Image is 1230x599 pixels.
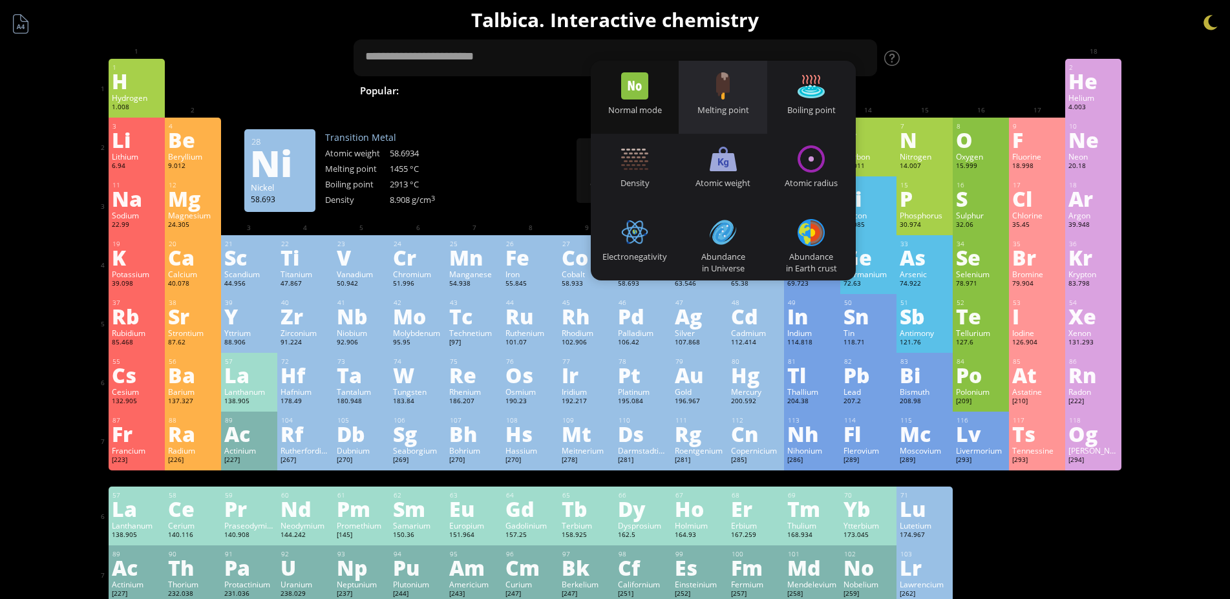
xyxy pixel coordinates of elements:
[900,357,949,366] div: 83
[394,240,443,248] div: 24
[393,397,443,407] div: 183.84
[112,220,162,231] div: 22.99
[449,386,499,397] div: Rhenium
[675,328,725,338] div: Silver
[224,247,274,268] div: Sc
[337,279,387,289] div: 50.942
[1012,306,1062,326] div: I
[112,328,162,338] div: Rubidium
[900,364,949,385] div: Bi
[449,269,499,279] div: Manganese
[449,338,499,348] div: [97]
[957,181,1006,189] div: 16
[787,397,837,407] div: 204.38
[1012,279,1062,289] div: 79.904
[562,357,611,366] div: 77
[449,279,499,289] div: 54.938
[675,299,725,307] div: 47
[1068,306,1118,326] div: Xe
[112,357,162,366] div: 55
[393,328,443,338] div: Molybdenum
[1012,364,1062,385] div: At
[1068,210,1118,220] div: Argon
[505,269,555,279] div: Iron
[900,299,949,307] div: 51
[731,386,781,397] div: Mercury
[168,397,218,407] div: 137.327
[169,240,218,248] div: 20
[112,181,162,189] div: 11
[1013,299,1062,307] div: 53
[588,83,633,98] span: H SO
[956,129,1006,150] div: O
[900,328,949,338] div: Antimony
[900,122,949,131] div: 7
[505,328,555,338] div: Ruthenium
[675,357,725,366] div: 79
[956,210,1006,220] div: Sulphur
[675,279,725,289] div: 63.546
[731,279,781,289] div: 65.38
[900,210,949,220] div: Phosphorus
[168,306,218,326] div: Sr
[562,299,611,307] div: 45
[591,177,679,189] div: Density
[843,386,893,397] div: Lead
[843,306,893,326] div: Sn
[169,416,218,425] div: 88
[499,83,542,98] span: Water
[168,364,218,385] div: Ba
[843,269,893,279] div: Germanium
[732,299,781,307] div: 48
[112,299,162,307] div: 37
[1068,328,1118,338] div: Xenon
[843,247,893,268] div: Ge
[1068,220,1118,231] div: 39.948
[505,397,555,407] div: 190.23
[337,247,387,268] div: V
[956,269,1006,279] div: Selenium
[112,63,162,72] div: 1
[112,397,162,407] div: 132.905
[787,386,837,397] div: Thallium
[562,397,611,407] div: 192.217
[168,328,218,338] div: Strontium
[900,240,949,248] div: 33
[1012,397,1062,407] div: [210]
[843,162,893,172] div: 12.011
[1012,386,1062,397] div: Astatine
[1012,338,1062,348] div: 126.904
[1013,357,1062,366] div: 85
[393,279,443,289] div: 51.996
[900,220,949,231] div: 30.974
[900,151,949,162] div: Nitrogen
[956,338,1006,348] div: 127.6
[675,338,725,348] div: 107.868
[787,328,837,338] div: Indium
[1069,240,1118,248] div: 36
[112,122,162,131] div: 3
[900,247,949,268] div: As
[393,247,443,268] div: Cr
[618,306,668,326] div: Pd
[281,328,330,338] div: Zirconium
[281,364,330,385] div: Hf
[394,357,443,366] div: 74
[679,177,767,189] div: Atomic weight
[1012,129,1062,150] div: F
[843,188,893,209] div: Si
[505,386,555,397] div: Osmium
[956,279,1006,289] div: 78.971
[393,338,443,348] div: 95.95
[731,364,781,385] div: Hg
[731,306,781,326] div: Cd
[112,416,162,425] div: 87
[281,397,330,407] div: 178.49
[169,122,218,131] div: 4
[619,299,668,307] div: 46
[168,129,218,150] div: Be
[562,306,611,326] div: Rh
[505,247,555,268] div: Fe
[281,357,330,366] div: 72
[591,104,679,116] div: Normal mode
